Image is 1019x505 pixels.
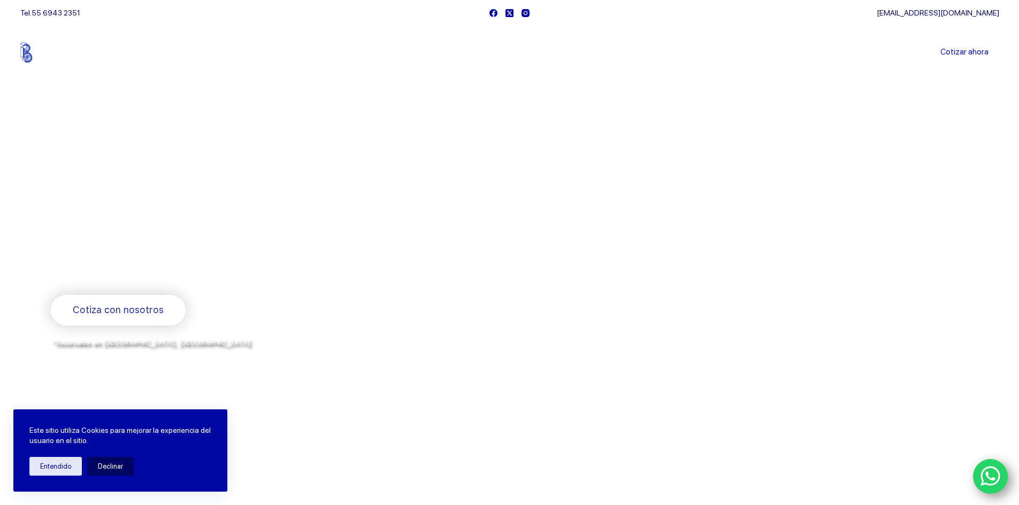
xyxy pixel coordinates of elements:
[87,457,134,476] button: Declinar
[51,182,437,256] span: Somos los doctores de la industria
[51,295,186,325] a: Cotiza con nosotros
[51,350,310,359] span: y envíos a todo [GEOGRAPHIC_DATA] por la paquetería de su preferencia
[973,459,1008,494] a: WhatsApp
[877,9,999,17] a: [EMAIL_ADDRESS][DOMAIN_NAME]
[51,267,262,281] span: Rodamientos y refacciones industriales
[51,338,250,346] span: *Sucursales en [GEOGRAPHIC_DATA], [GEOGRAPHIC_DATA]
[32,9,80,17] a: 55 6943 2351
[384,26,635,79] nav: Menu Principal
[29,425,211,446] p: Este sitio utiliza Cookies para mejorar la experiencia del usuario en el sitio.
[522,9,530,17] a: Instagram
[489,9,497,17] a: Facebook
[930,42,999,63] a: Cotizar ahora
[20,42,87,63] img: Balerytodo
[51,159,188,173] span: Bienvenido a Balerytodo®
[505,9,514,17] a: X (Twitter)
[73,302,164,318] span: Cotiza con nosotros
[20,9,80,17] span: Tel.
[29,457,82,476] button: Entendido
